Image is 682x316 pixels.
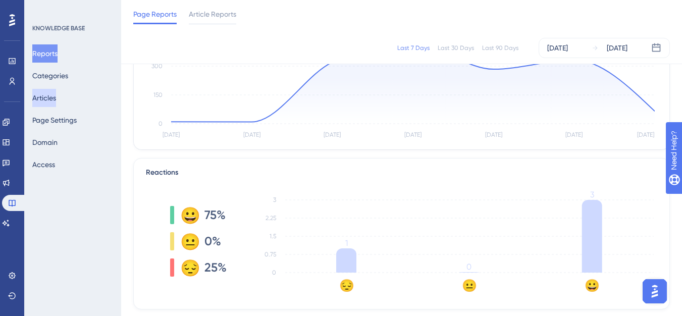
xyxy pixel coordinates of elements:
[133,8,177,20] span: Page Reports
[204,233,221,249] span: 0%
[180,259,196,276] div: 😔
[272,269,276,276] tspan: 0
[32,133,58,151] button: Domain
[180,207,196,223] div: 😀
[146,167,657,179] div: Reactions
[163,131,180,138] tspan: [DATE]
[204,259,227,276] span: 25%
[32,24,85,32] div: KNOWLEDGE BASE
[404,131,422,138] tspan: [DATE]
[243,131,260,138] tspan: [DATE]
[565,131,583,138] tspan: [DATE]
[273,196,276,203] tspan: 3
[339,278,354,293] text: 😔
[24,3,63,15] span: Need Help?
[180,233,196,249] div: 😐
[189,8,236,20] span: Article Reports
[462,278,477,293] text: 😐
[585,278,600,293] text: 😀
[482,44,518,52] div: Last 90 Days
[438,44,474,52] div: Last 30 Days
[151,63,163,70] tspan: 300
[466,262,471,272] tspan: 0
[204,207,226,223] span: 75%
[32,155,55,174] button: Access
[547,42,568,54] div: [DATE]
[324,131,341,138] tspan: [DATE]
[397,44,430,52] div: Last 7 Days
[32,89,56,107] button: Articles
[637,131,654,138] tspan: [DATE]
[640,276,670,306] iframe: UserGuiding AI Assistant Launcher
[265,251,276,258] tspan: 0.75
[485,131,502,138] tspan: [DATE]
[270,233,276,240] tspan: 1.5
[153,91,163,98] tspan: 150
[32,67,68,85] button: Categories
[266,215,276,222] tspan: 2.25
[345,238,348,248] tspan: 1
[32,44,58,63] button: Reports
[607,42,627,54] div: [DATE]
[32,111,77,129] button: Page Settings
[590,190,594,199] tspan: 3
[159,120,163,127] tspan: 0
